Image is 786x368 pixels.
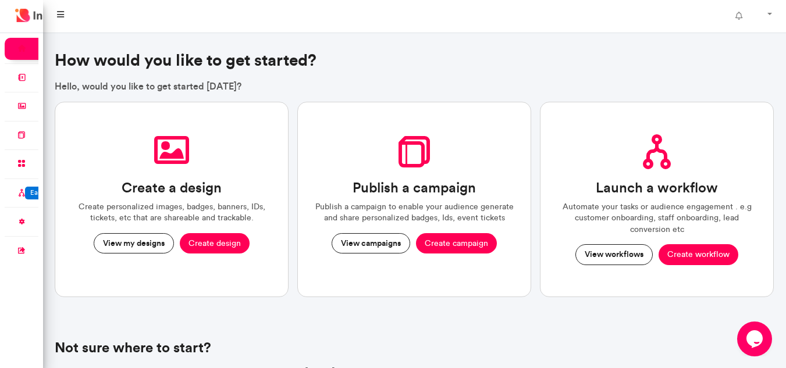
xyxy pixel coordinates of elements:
h3: Launch a workflow [596,180,718,196]
button: Create design [180,233,250,254]
h3: How would you like to get started? [55,51,774,70]
button: Create workflow [659,244,738,265]
span: Early access [30,188,67,196]
p: Hello , would you like to get started [DATE]? [55,80,774,92]
button: View workflows [575,244,653,265]
button: View campaigns [332,233,410,254]
img: InBranded Logo [12,6,91,25]
h3: Create a design [122,180,222,196]
p: Automate your tasks or audience engagement . e.g customer onboarding, staff onboarding, lead conv... [554,201,759,235]
h4: Not sure where to start? [55,340,774,356]
h3: Publish a campaign [353,180,476,196]
button: Create campaign [416,233,497,254]
button: View my designs [94,233,174,254]
iframe: chat widget [737,321,774,356]
p: Create personalized images, badges, banners, IDs, tickets, etc that are shareable and trackable. [69,201,274,224]
a: Early access [5,182,81,204]
p: Publish a campaign to enable your audience generate and share personalized badges, Ids, event tic... [312,201,517,224]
